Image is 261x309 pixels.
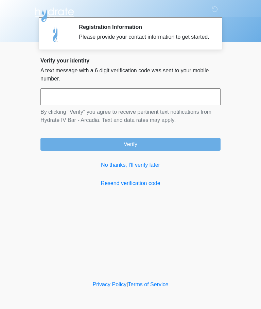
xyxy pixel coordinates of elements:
a: Privacy Policy [93,281,127,287]
h2: Verify your identity [40,57,221,64]
img: Agent Avatar [46,24,66,44]
a: Resend verification code [40,179,221,187]
img: Hydrate IV Bar - Arcadia Logo [34,5,75,22]
div: Please provide your contact information to get started. [79,33,210,41]
p: By clicking "Verify" you agree to receive pertinent text notifications from Hydrate IV Bar - Arca... [40,108,221,124]
a: No thanks, I'll verify later [40,161,221,169]
button: Verify [40,138,221,151]
p: A text message with a 6 digit verification code was sent to your mobile number. [40,67,221,83]
a: | [126,281,128,287]
a: Terms of Service [128,281,168,287]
